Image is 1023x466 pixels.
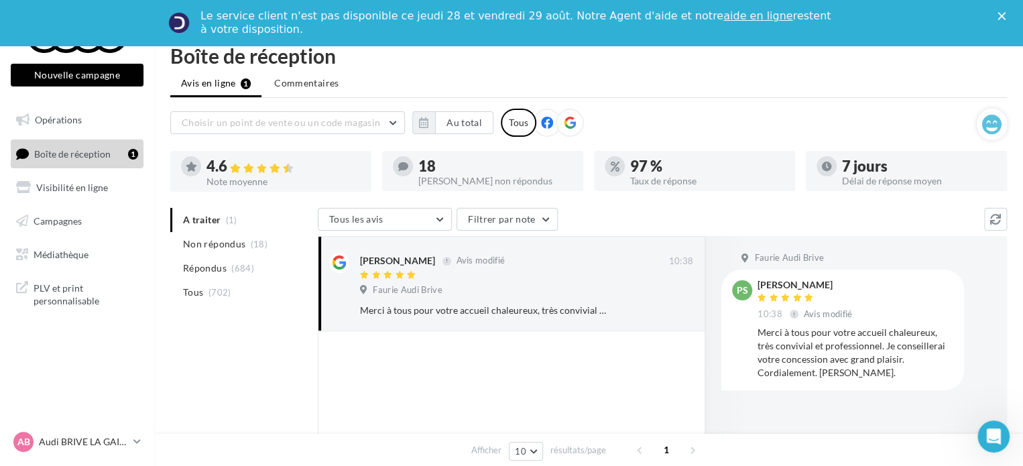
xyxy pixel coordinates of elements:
[471,444,501,457] span: Afficher
[34,248,88,259] span: Médiathèque
[360,254,435,268] div: [PERSON_NAME]
[998,12,1011,20] div: Fermer
[17,435,30,449] span: AB
[183,286,203,299] span: Tous
[501,109,536,137] div: Tous
[435,111,493,134] button: Au total
[128,149,138,160] div: 1
[630,159,784,174] div: 97 %
[208,287,231,298] span: (702)
[8,241,146,269] a: Médiathèque
[318,208,452,231] button: Tous les avis
[758,326,953,380] div: Merci à tous pour votre accueil chaleureux, très convivial et professionnel. Je conseillerai votr...
[412,111,493,134] button: Au total
[456,255,505,266] span: Avis modifié
[457,208,558,231] button: Filtrer par note
[200,9,833,36] div: Le service client n'est pas disponible ce jeudi 28 et vendredi 29 août. Notre Agent d'aide et not...
[170,111,405,134] button: Choisir un point de vente ou un code magasin
[183,237,245,251] span: Non répondus
[11,64,143,86] button: Nouvelle campagne
[11,429,143,455] a: AB Audi BRIVE LA GAILLARDE
[251,239,267,249] span: (18)
[8,106,146,134] a: Opérations
[34,215,82,227] span: Campagnes
[758,308,782,321] span: 10:38
[373,284,442,296] span: Faurie Audi Brive
[39,435,128,449] p: Audi BRIVE LA GAILLARDE
[206,159,361,174] div: 4.6
[274,76,339,90] span: Commentaires
[34,148,111,159] span: Boîte de réception
[8,139,146,168] a: Boîte de réception1
[182,117,380,128] span: Choisir un point de vente ou un code magasin
[35,114,82,125] span: Opérations
[758,280,855,290] div: [PERSON_NAME]
[509,442,543,461] button: 10
[170,46,1007,66] div: Boîte de réception
[34,279,138,308] span: PLV et print personnalisable
[183,261,227,275] span: Répondus
[360,304,606,317] div: Merci à tous pour votre accueil chaleureux, très convivial et professionnel. Je conseillerai votr...
[231,263,254,274] span: (684)
[36,182,108,193] span: Visibilité en ligne
[206,177,361,186] div: Note moyenne
[418,159,573,174] div: 18
[8,207,146,235] a: Campagnes
[550,444,606,457] span: résultats/page
[8,274,146,313] a: PLV et print personnalisable
[668,255,693,268] span: 10:38
[723,9,792,22] a: aide en ligne
[630,176,784,186] div: Taux de réponse
[515,446,526,457] span: 10
[418,176,573,186] div: [PERSON_NAME] non répondus
[803,308,852,319] span: Avis modifié
[8,174,146,202] a: Visibilité en ligne
[842,176,996,186] div: Délai de réponse moyen
[329,213,383,225] span: Tous les avis
[842,159,996,174] div: 7 jours
[168,12,190,34] img: Profile image for Service-Client
[977,420,1010,453] iframe: Intercom live chat
[737,284,748,297] span: PS
[656,439,677,461] span: 1
[754,252,824,264] span: Faurie Audi Brive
